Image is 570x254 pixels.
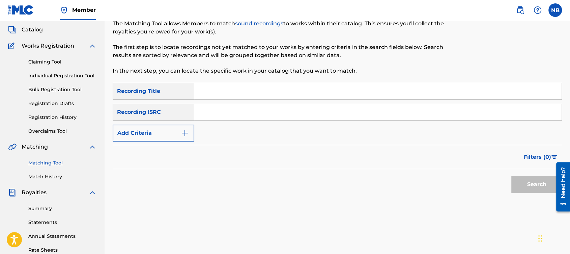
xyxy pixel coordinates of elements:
span: Catalog [22,26,43,34]
img: Royalties [8,188,16,197]
a: Public Search [513,3,527,17]
img: MLC Logo [8,5,34,15]
a: Statements [28,219,96,226]
span: Matching [22,143,48,151]
button: Add Criteria [113,125,194,142]
a: Rate Sheets [28,247,96,254]
iframe: Resource Center [551,159,570,214]
a: Bulk Registration Tool [28,86,96,93]
p: The Matching Tool allows Members to match to works within their catalog. This ensures you'll coll... [113,20,459,36]
div: Help [531,3,544,17]
img: help [534,6,542,14]
a: Matching Tool [28,159,96,167]
iframe: Chat Widget [536,222,570,254]
button: Filters (0) [520,149,562,166]
img: Matching [8,143,17,151]
a: Summary [28,205,96,212]
img: Catalog [8,26,16,34]
a: CatalogCatalog [8,26,43,34]
img: expand [88,188,96,197]
a: Registration History [28,114,96,121]
img: Top Rightsholder [60,6,68,14]
span: Works Registration [22,42,74,50]
a: Annual Statements [28,233,96,240]
p: The first step is to locate recordings not yet matched to your works by entering criteria in the ... [113,43,459,59]
a: Individual Registration Tool [28,72,96,79]
a: Match History [28,173,96,180]
p: In the next step, you can locate the specific work in your catalog that you want to match. [113,67,459,75]
a: Overclaims Tool [28,128,96,135]
img: Works Registration [8,42,17,50]
span: Member [72,6,96,14]
a: Registration Drafts [28,100,96,107]
img: search [516,6,524,14]
a: Claiming Tool [28,58,96,66]
form: Search Form [113,83,562,196]
div: Drag [538,228,542,249]
img: expand [88,143,96,151]
img: expand [88,42,96,50]
img: 9d2ae6d4665cec9f34b9.svg [181,129,189,137]
div: User Menu [548,3,562,17]
img: filter [551,155,557,159]
span: Filters ( 0 ) [524,153,551,161]
span: Royalties [22,188,47,197]
a: sound recordings [235,20,283,27]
